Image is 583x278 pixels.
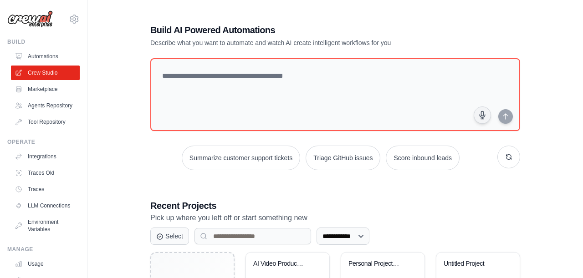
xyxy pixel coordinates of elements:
p: Pick up where you left off or start something new [150,212,520,224]
a: Integrations [11,149,80,164]
a: Traces Old [11,166,80,180]
button: Triage GitHub issues [306,146,380,170]
button: Select [150,227,189,245]
a: Marketplace [11,82,80,96]
div: AI Video Production Workflow - Script & Storyboard Generation [253,260,308,268]
a: Usage [11,257,80,271]
div: Manage [7,246,80,253]
a: Agents Repository [11,98,80,113]
a: Tool Repository [11,115,80,129]
button: Click to speak your automation idea [474,106,491,124]
a: LLM Connections [11,198,80,213]
h3: Recent Projects [150,199,520,212]
p: Describe what you want to automate and watch AI create intelligent workflows for you [150,38,456,47]
div: Build [7,38,80,45]
a: Environment Variables [11,215,80,237]
a: Traces [11,182,80,197]
h1: Build AI Powered Automations [150,24,456,36]
a: Crew Studio [11,66,80,80]
button: Summarize customer support tickets [182,146,300,170]
img: Logo [7,10,53,28]
div: Operate [7,138,80,146]
button: Get new suggestions [497,146,520,168]
div: Personal Project Management Assistant [348,260,404,268]
button: Score inbound leads [386,146,460,170]
a: Automations [11,49,80,64]
div: Untitled Project [444,260,499,268]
